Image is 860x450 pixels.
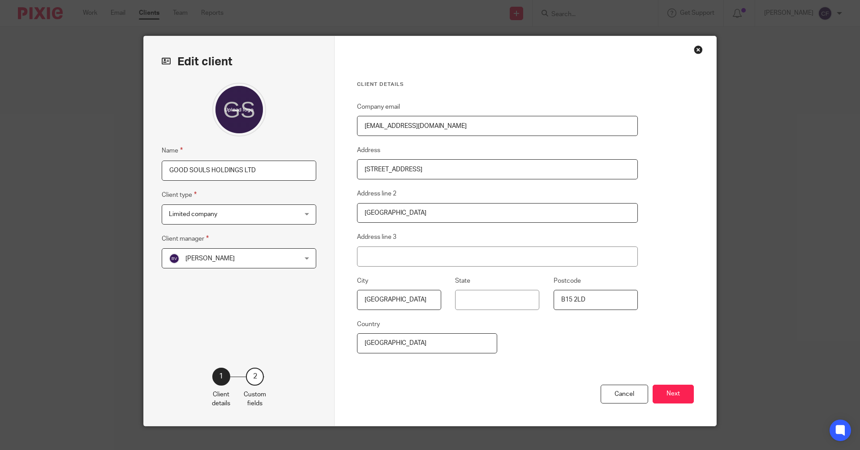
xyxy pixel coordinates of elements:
[455,276,470,285] label: State
[162,233,209,244] label: Client manager
[162,190,197,200] label: Client type
[162,54,316,69] h2: Edit client
[357,146,380,155] label: Address
[212,368,230,386] div: 1
[357,233,396,242] label: Address line 3
[357,189,396,198] label: Address line 2
[246,368,264,386] div: 2
[357,276,368,285] label: City
[694,45,703,54] div: Close this dialog window
[162,145,183,156] label: Name
[244,390,266,408] p: Custom fields
[212,390,230,408] p: Client details
[185,255,235,262] span: [PERSON_NAME]
[554,276,581,285] label: Postcode
[357,320,380,329] label: Country
[357,102,400,111] label: Company email
[601,385,648,404] div: Cancel
[653,385,694,404] button: Next
[357,81,638,88] h3: Client details
[169,211,217,217] span: Limited company
[169,253,180,264] img: svg%3E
